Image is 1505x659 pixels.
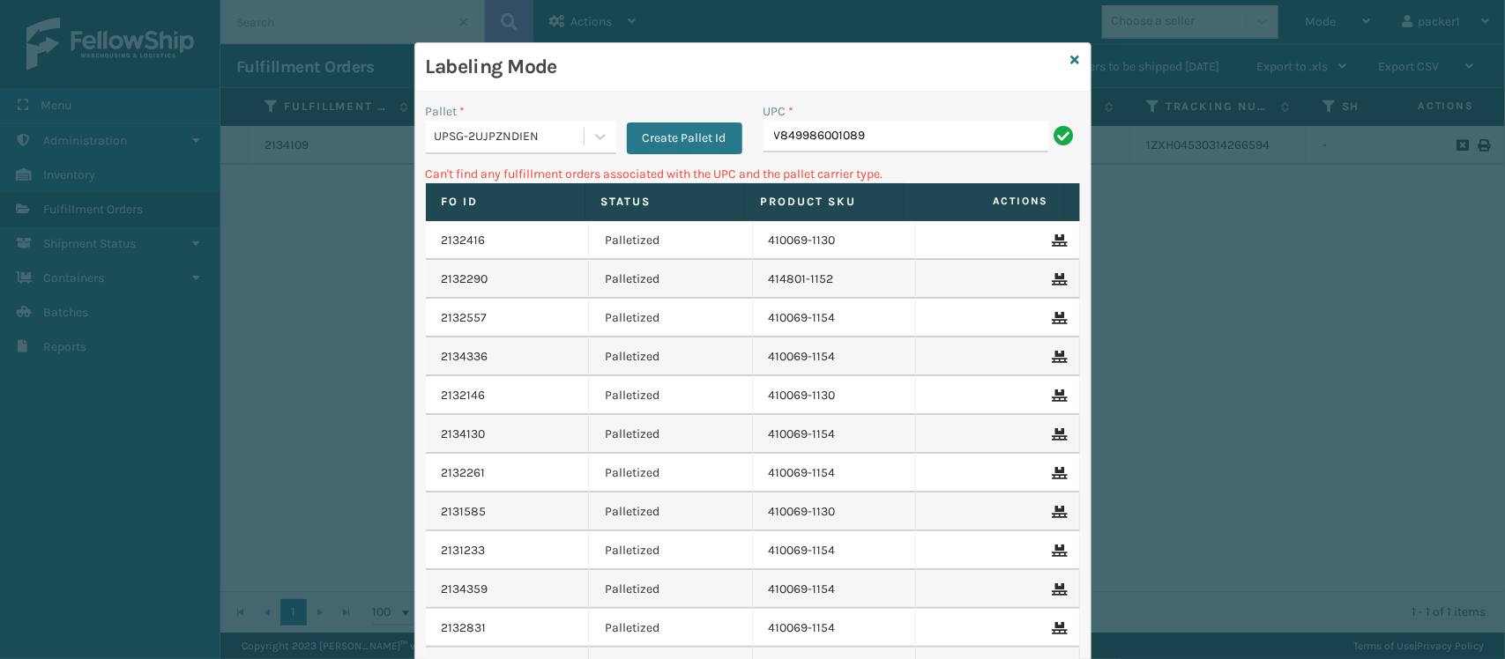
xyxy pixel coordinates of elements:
[589,299,753,337] td: Palletized
[1053,234,1063,247] i: Remove From Pallet
[442,426,486,443] a: 2134130
[601,194,728,210] label: Status
[753,492,917,531] td: 410069-1130
[1053,506,1063,518] i: Remove From Pallet
[753,415,917,454] td: 410069-1154
[589,337,753,376] td: Palletized
[753,260,917,299] td: 414801-1152
[589,260,753,299] td: Palletized
[442,194,569,210] label: Fo Id
[589,376,753,415] td: Palletized
[753,299,917,337] td: 410069-1154
[442,270,488,288] a: 2132290
[442,619,487,637] a: 2132831
[442,503,487,521] a: 2131585
[1053,467,1063,479] i: Remove From Pallet
[753,454,917,492] td: 410069-1154
[753,570,917,609] td: 410069-1154
[764,102,794,121] label: UPC
[1053,428,1063,441] i: Remove From Pallet
[589,492,753,531] td: Palletized
[1053,273,1063,285] i: Remove From Pallet
[442,581,488,598] a: 2134359
[442,232,486,249] a: 2132416
[435,128,585,146] div: UPSG-2UJPZNDIEN
[1053,622,1063,634] i: Remove From Pallet
[589,415,753,454] td: Palletized
[1053,351,1063,363] i: Remove From Pallet
[426,54,1064,80] h3: Labeling Mode
[426,165,1080,183] p: Can't find any fulfillment orders associated with the UPC and the pallet carrier type.
[442,464,486,482] a: 2132261
[753,531,917,570] td: 410069-1154
[753,221,917,260] td: 410069-1130
[442,309,488,327] a: 2132557
[589,221,753,260] td: Palletized
[442,542,486,559] a: 2131233
[589,570,753,609] td: Palletized
[426,102,466,121] label: Pallet
[442,387,486,404] a: 2132146
[1053,312,1063,324] i: Remove From Pallet
[753,376,917,415] td: 410069-1130
[589,531,753,570] td: Palletized
[753,609,917,648] td: 410069-1154
[1053,389,1063,402] i: Remove From Pallet
[1053,583,1063,596] i: Remove From Pallet
[627,122,742,154] button: Create Pallet Id
[761,194,888,210] label: Product SKU
[442,348,488,366] a: 2134336
[589,609,753,648] td: Palletized
[910,187,1060,216] span: Actions
[753,337,917,376] td: 410069-1154
[1053,544,1063,557] i: Remove From Pallet
[589,454,753,492] td: Palletized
